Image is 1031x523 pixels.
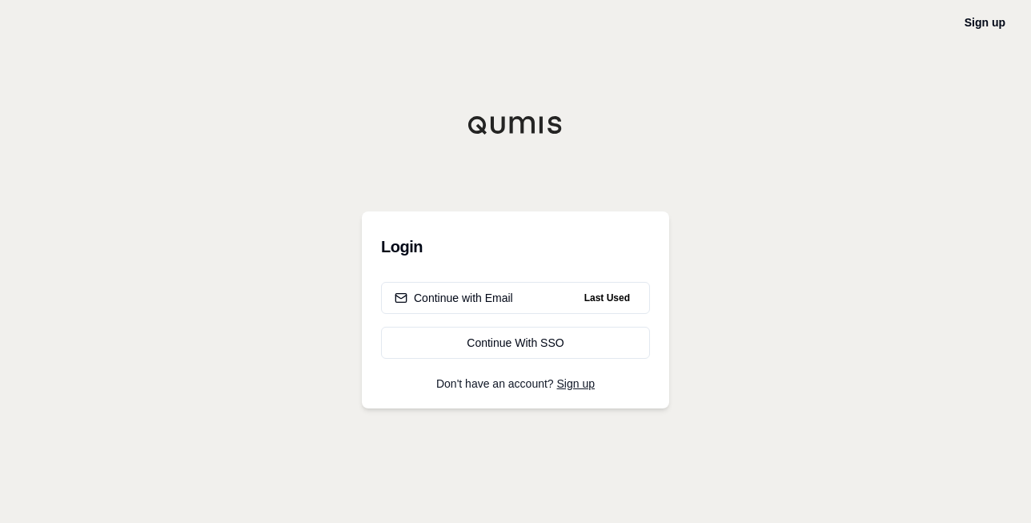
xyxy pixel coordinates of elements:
[965,16,1005,29] a: Sign up
[578,288,636,308] span: Last Used
[395,335,636,351] div: Continue With SSO
[381,231,650,263] h3: Login
[395,290,513,306] div: Continue with Email
[381,378,650,389] p: Don't have an account?
[467,115,564,135] img: Qumis
[557,377,595,390] a: Sign up
[381,327,650,359] a: Continue With SSO
[381,282,650,314] button: Continue with EmailLast Used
